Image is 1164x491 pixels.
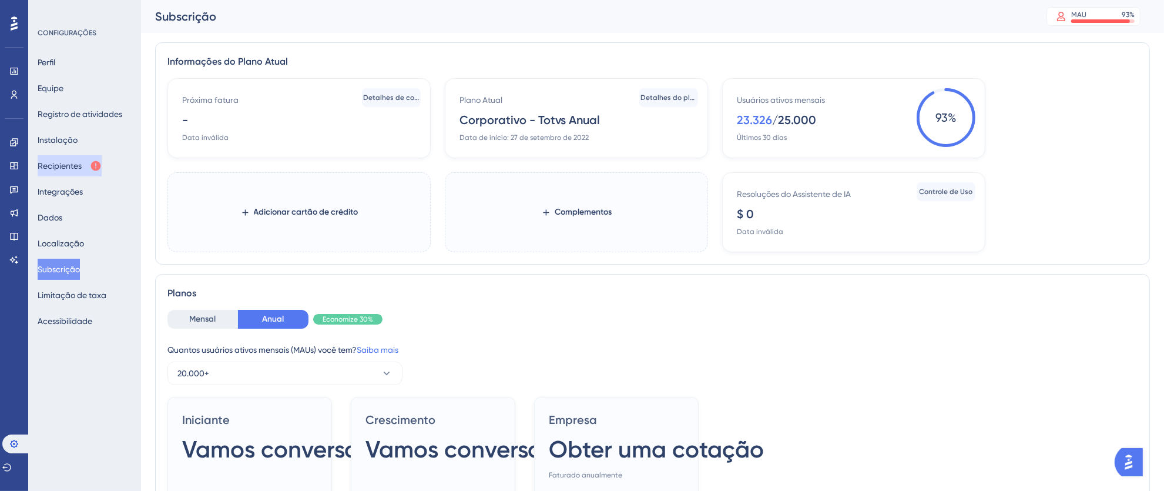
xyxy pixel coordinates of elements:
[459,133,589,142] font: Data de início: 27 de setembro de 2022
[549,413,597,427] font: Empresa
[182,133,229,142] font: Data inválida
[38,29,96,37] font: CONFIGURAÇÕES
[639,88,698,107] button: Detalhes do plano
[38,129,78,151] button: Instalação
[1129,11,1135,19] font: %
[38,78,63,99] button: Equipe
[263,314,284,324] font: Anual
[167,288,196,299] font: Planos
[38,239,84,248] font: Localização
[1071,11,1086,19] font: MAU
[549,435,764,463] font: Obter uma cotação
[522,202,630,223] button: Complementos
[737,228,783,236] font: Data inválida
[920,188,973,196] font: Controle de Uso
[167,345,357,355] font: Quantos usuários ativos mensais (MAUs) você tem?
[38,233,84,254] button: Localização
[323,315,373,323] font: Economize 30%
[222,202,377,223] button: Adicionar cartão de crédito
[737,189,851,199] font: Resoluções do Assistente de IA
[38,285,106,306] button: Limitação de taxa
[555,207,612,217] font: Complementos
[155,9,216,24] font: Subscrição
[357,345,398,355] a: Saiba mais
[38,213,62,222] font: Dados
[38,265,80,274] font: Subscrição
[737,95,825,105] font: Usuários ativos mensais
[38,207,62,228] button: Dados
[190,314,216,324] font: Mensal
[362,88,421,107] button: Detalhes de cobrança
[917,182,975,201] button: Controle de Uso
[38,52,55,73] button: Perfil
[38,83,63,93] font: Equipe
[182,435,367,463] font: Vamos conversar
[38,310,92,332] button: Acessibilidade
[38,259,80,280] button: Subscrição
[167,362,402,385] button: 20.000+
[38,135,78,145] font: Instalação
[737,113,772,127] font: 23.326
[38,290,106,300] font: Limitação de taxa
[935,111,948,125] font: 93
[549,471,622,479] font: Faturado anualmente
[38,109,122,119] font: Registro de atividades
[363,93,439,102] font: Detalhes de cobrança
[38,155,102,176] button: Recipientes
[640,93,703,102] font: Detalhes do plano
[38,161,82,171] font: Recipientes
[365,435,551,463] font: Vamos conversar
[238,310,308,329] button: Anual
[38,187,83,196] font: Integrações
[177,369,209,378] font: 20.000+
[182,95,239,105] font: Próxima fatura
[254,207,358,217] font: Adicionar cartão de crédito
[182,413,230,427] font: Iniciante
[38,316,92,326] font: Acessibilidade
[167,56,288,67] font: Informações do Plano Atual
[38,58,55,67] font: Perfil
[38,103,122,125] button: Registro de atividades
[1122,11,1129,19] font: 93
[778,113,816,127] font: 25.000
[948,111,957,125] font: %
[772,113,778,127] font: /
[38,181,83,202] button: Integrações
[737,133,787,142] font: Últimos 30 dias
[365,413,435,427] font: Crescimento
[1115,445,1150,480] iframe: UserGuiding AI Assistant Launcher
[182,113,188,127] font: -
[167,310,238,329] button: Mensal
[459,95,502,105] font: Plano Atual
[459,113,600,127] font: Corporativo - Totvs Anual
[737,207,754,221] font: $ 0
